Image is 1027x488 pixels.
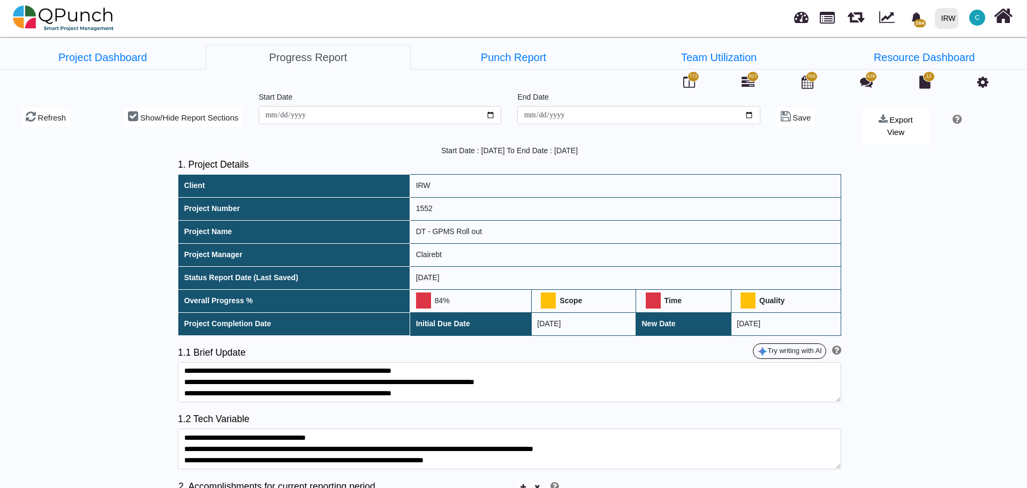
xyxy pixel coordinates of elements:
td: 84% [410,289,532,312]
legend: Start Date [259,92,501,106]
td: [DATE] [731,312,841,335]
svg: bell fill [911,12,922,24]
span: Save [792,113,811,122]
th: Status Report Date (Last Saved) [178,266,410,289]
i: Document Library [919,76,931,88]
a: Resource Dashboard [821,45,1027,70]
th: Quality [731,289,841,312]
td: DT - GPMS Roll out [410,220,841,243]
img: google-gemini-icon.8b74464.png [757,346,768,357]
button: Export View [863,108,929,145]
span: 772 [690,73,698,80]
th: Scope [531,289,636,312]
a: Help [949,116,962,125]
a: Help [828,347,841,356]
button: Refresh [21,108,70,126]
th: New Date [636,312,731,335]
td: Clairebt [410,243,841,266]
span: Dashboard [794,6,809,22]
i: Punch Discussion [860,76,873,88]
button: Save [776,108,815,126]
th: Project Name [178,220,410,243]
i: Calendar [802,76,813,88]
th: Overall Progress % [178,289,410,312]
th: Project Manager [178,243,410,266]
td: [DATE] [531,312,636,335]
h5: 1. Project Details [178,159,841,170]
td: 1552 [410,197,841,220]
th: Initial Due Date [410,312,532,335]
a: bell fill264 [904,1,931,34]
i: Home [994,6,1013,26]
span: Start Date : [DATE] To End Date : [DATE] [441,146,578,155]
a: IRW [930,1,963,36]
span: Refresh [38,113,66,122]
th: Project Completion Date [178,312,410,335]
h5: 1.1 Brief Update [178,347,509,358]
th: Client [178,174,410,197]
a: Team Utilization [616,45,822,70]
th: Project Number [178,197,410,220]
div: IRW [941,9,956,28]
a: Punch Report [411,45,616,70]
div: Notification [907,8,926,27]
button: Try writing with AI [753,343,826,359]
h5: 1.2 Tech Variable [178,414,841,425]
span: Projects [820,7,835,24]
span: 264 [914,19,925,27]
img: qpunch-sp.fa6292f.png [13,2,114,34]
span: 428 [867,73,875,80]
span: Show/Hide Report Sections [140,113,238,122]
td: [DATE] [410,266,841,289]
td: IRW [410,174,841,197]
th: Time [636,289,731,312]
span: Releases [848,5,864,23]
i: Gantt [742,76,754,88]
span: Export View [887,115,913,137]
span: 827 [749,73,757,80]
span: 766 [807,73,815,80]
button: Show/Hide Report Sections [124,108,243,126]
a: 827 [742,80,754,88]
span: C [975,14,980,21]
span: Clairebt [969,10,985,26]
div: Dynamic Report [874,1,904,36]
a: C [963,1,992,35]
span: 12 [926,73,932,80]
i: Board [683,76,695,88]
a: Progress Report [206,45,411,70]
legend: End Date [517,92,760,106]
